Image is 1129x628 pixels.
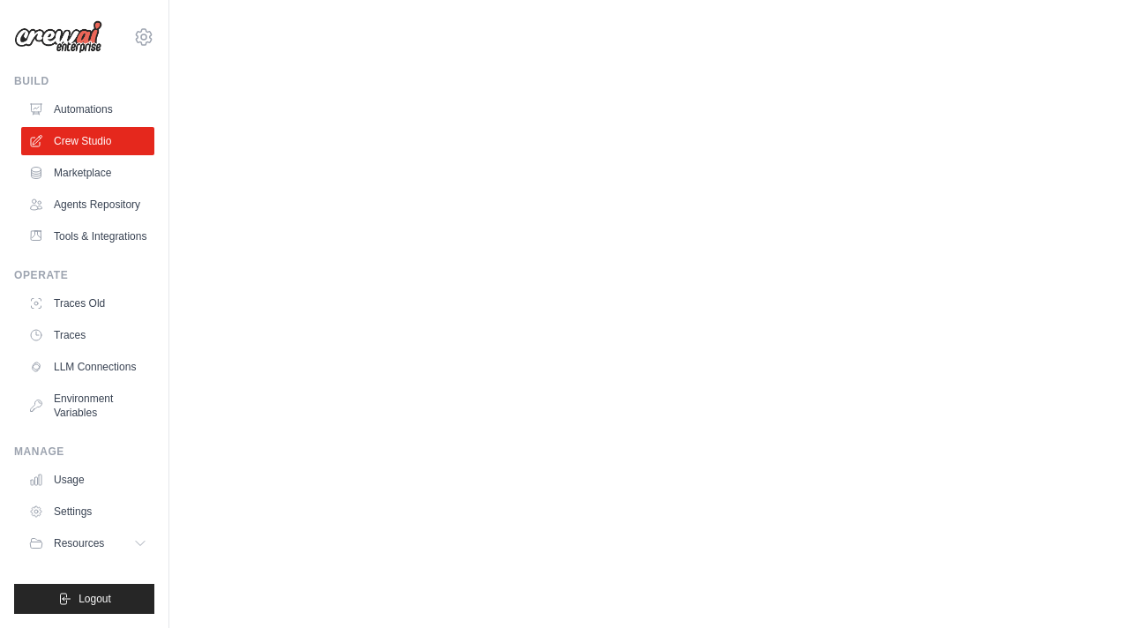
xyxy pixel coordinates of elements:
[14,268,154,282] div: Operate
[21,127,154,155] a: Crew Studio
[14,20,102,54] img: Logo
[14,584,154,614] button: Logout
[21,529,154,557] button: Resources
[21,95,154,123] a: Automations
[21,191,154,219] a: Agents Repository
[14,445,154,459] div: Manage
[21,353,154,381] a: LLM Connections
[21,497,154,526] a: Settings
[21,466,154,494] a: Usage
[21,222,154,250] a: Tools & Integrations
[79,592,111,606] span: Logout
[21,289,154,318] a: Traces Old
[14,74,154,88] div: Build
[54,536,104,550] span: Resources
[21,385,154,427] a: Environment Variables
[21,159,154,187] a: Marketplace
[21,321,154,349] a: Traces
